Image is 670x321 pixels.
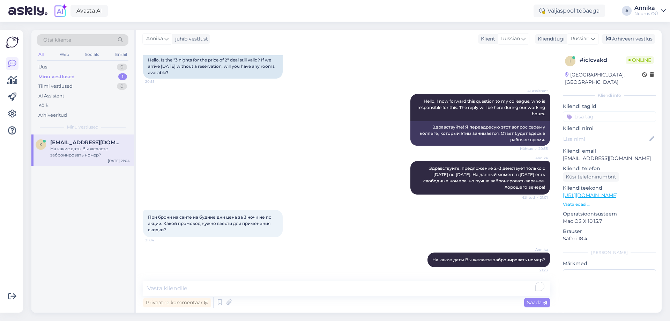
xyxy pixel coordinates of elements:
div: Здравствуйте! Я переадресую этот вопрос своему коллеге, который этим занимается. Ответ будет здес... [410,121,550,146]
div: Email [114,50,128,59]
span: При брони на сайте на будние дни цена за 3 ночи не по акции. Какой промокод нужно ввести для прим... [148,214,273,232]
p: Mac OS X 10.15.7 [563,218,656,225]
div: Väljaspool tööaega [534,5,605,17]
div: All [37,50,45,59]
p: Kliendi nimi [563,125,656,132]
p: Kliendi tag'id [563,103,656,110]
span: AI Assistent [522,88,548,94]
p: Brauser [563,228,656,235]
span: Annika [522,247,548,252]
div: A [622,6,632,16]
div: 0 [117,64,127,71]
span: Hello, I now forward this question to my colleague, who is responsible for this. The reply will b... [417,99,546,116]
div: На какие даты Вы желаете забронировать номер? [50,146,130,158]
p: Kliendi telefon [563,165,656,172]
div: Minu vestlused [38,73,75,80]
div: 1 [118,73,127,80]
span: 21:04 [145,238,171,243]
p: Operatsioonisüsteem [563,210,656,218]
div: [GEOGRAPHIC_DATA], [GEOGRAPHIC_DATA] [565,71,642,86]
div: Kõik [38,102,49,109]
p: [EMAIL_ADDRESS][DOMAIN_NAME] [563,155,656,162]
span: Здравствуйте, предложение 2=3 действует только с [DATE] по [DATE]. На данный момент в [DATE] есть... [423,166,546,190]
span: Nähtud ✓ 21:01 [521,195,548,200]
input: Lisa nimi [563,135,648,143]
div: Arhiveeritud [38,112,67,119]
input: Lisa tag [563,111,656,122]
span: Online [626,56,654,64]
div: Arhiveeri vestlus [602,34,655,44]
span: i [569,58,571,64]
a: [URL][DOMAIN_NAME] [563,192,618,198]
span: k [39,142,43,147]
span: Nähtud ✓ 20:55 [520,146,548,151]
p: Kliendi email [563,147,656,155]
div: Noorus OÜ [634,11,658,16]
img: explore-ai [53,3,68,18]
div: Annika [634,5,658,11]
span: Otsi kliente [43,36,71,44]
span: katarina1987@bk.ru [50,139,123,146]
p: Märkmed [563,260,656,267]
div: [PERSON_NAME] [563,249,656,256]
span: Annika [146,35,163,43]
span: 21:23 [522,268,548,273]
div: [DATE] 21:04 [108,158,130,163]
img: Askly Logo [6,36,19,49]
a: Avasta AI [70,5,108,17]
div: Kliendi info [563,92,656,99]
p: Vaata edasi ... [563,201,656,207]
div: Hello. Is the "3 nights for the price of 2" deal still valid? If we arrive [DATE] without a reser... [143,54,283,79]
div: Klienditugi [535,35,565,43]
span: Minu vestlused [67,124,98,130]
span: Annika [522,155,548,161]
div: Küsi telefoninumbrit [563,172,619,182]
p: Safari 18.4 [563,235,656,242]
div: Klient [478,35,495,43]
div: # iclcvakd [580,56,626,64]
span: 20:55 [145,79,171,84]
div: Tiimi vestlused [38,83,73,90]
span: Russian [571,35,589,43]
div: Web [58,50,70,59]
div: juhib vestlust [172,35,208,43]
div: Socials [83,50,100,59]
div: Uus [38,64,47,71]
div: Privaatne kommentaar [143,298,211,307]
span: На какие даты Вы желаете забронировать номер? [432,257,545,262]
textarea: To enrich screen reader interactions, please activate Accessibility in Grammarly extension settings [143,281,550,296]
p: Klienditeekond [563,184,656,192]
div: AI Assistent [38,93,64,100]
span: Russian [501,35,520,43]
span: Saada [527,299,547,306]
a: AnnikaNoorus OÜ [634,5,666,16]
div: 0 [117,83,127,90]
